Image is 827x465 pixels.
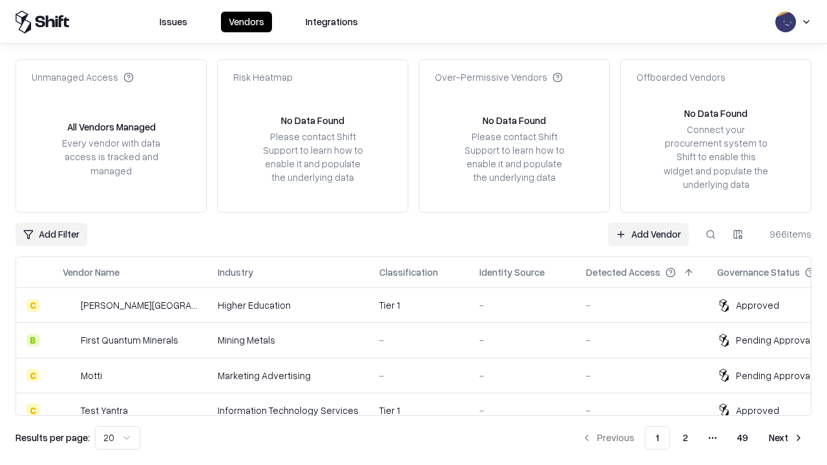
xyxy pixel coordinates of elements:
[152,12,195,32] button: Issues
[736,369,812,382] div: Pending Approval
[298,12,366,32] button: Integrations
[736,404,779,417] div: Approved
[218,298,359,312] div: Higher Education
[736,333,812,347] div: Pending Approval
[479,265,545,279] div: Identity Source
[479,298,565,312] div: -
[218,369,359,382] div: Marketing Advertising
[63,369,76,382] img: Motti
[586,404,696,417] div: -
[81,298,197,312] div: [PERSON_NAME][GEOGRAPHIC_DATA]
[379,404,459,417] div: Tier 1
[221,12,272,32] button: Vendors
[26,369,39,382] div: C
[586,298,696,312] div: -
[479,333,565,347] div: -
[379,333,459,347] div: -
[586,369,696,382] div: -
[379,298,459,312] div: Tier 1
[63,265,120,279] div: Vendor Name
[673,426,698,449] button: 2
[684,107,748,120] div: No Data Found
[727,426,759,449] button: 49
[218,333,359,347] div: Mining Metals
[63,299,76,312] img: Reichman University
[81,369,102,382] div: Motti
[717,265,800,279] div: Governance Status
[26,334,39,347] div: B
[16,223,87,246] button: Add Filter
[63,404,76,417] img: Test Yantra
[574,426,811,449] nav: pagination
[586,265,660,279] div: Detected Access
[16,431,90,444] p: Results per page:
[479,369,565,382] div: -
[218,404,359,417] div: Information Technology Services
[26,404,39,417] div: C
[479,404,565,417] div: -
[636,70,726,84] div: Offboarded Vendors
[736,298,779,312] div: Approved
[761,426,811,449] button: Next
[259,130,366,185] div: Please contact Shift Support to learn how to enable it and populate the underlying data
[81,333,178,347] div: First Quantum Minerals
[461,130,568,185] div: Please contact Shift Support to learn how to enable it and populate the underlying data
[81,404,128,417] div: Test Yantra
[586,333,696,347] div: -
[379,265,438,279] div: Classification
[645,426,670,449] button: 1
[760,227,811,241] div: 966 items
[281,114,344,127] div: No Data Found
[608,223,689,246] a: Add Vendor
[379,369,459,382] div: -
[58,136,165,177] div: Every vendor with data access is tracked and managed
[26,299,39,312] div: C
[63,334,76,347] img: First Quantum Minerals
[662,123,769,191] div: Connect your procurement system to Shift to enable this widget and populate the underlying data
[233,70,293,84] div: Risk Heatmap
[67,120,156,134] div: All Vendors Managed
[483,114,546,127] div: No Data Found
[435,70,563,84] div: Over-Permissive Vendors
[32,70,134,84] div: Unmanaged Access
[218,265,253,279] div: Industry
